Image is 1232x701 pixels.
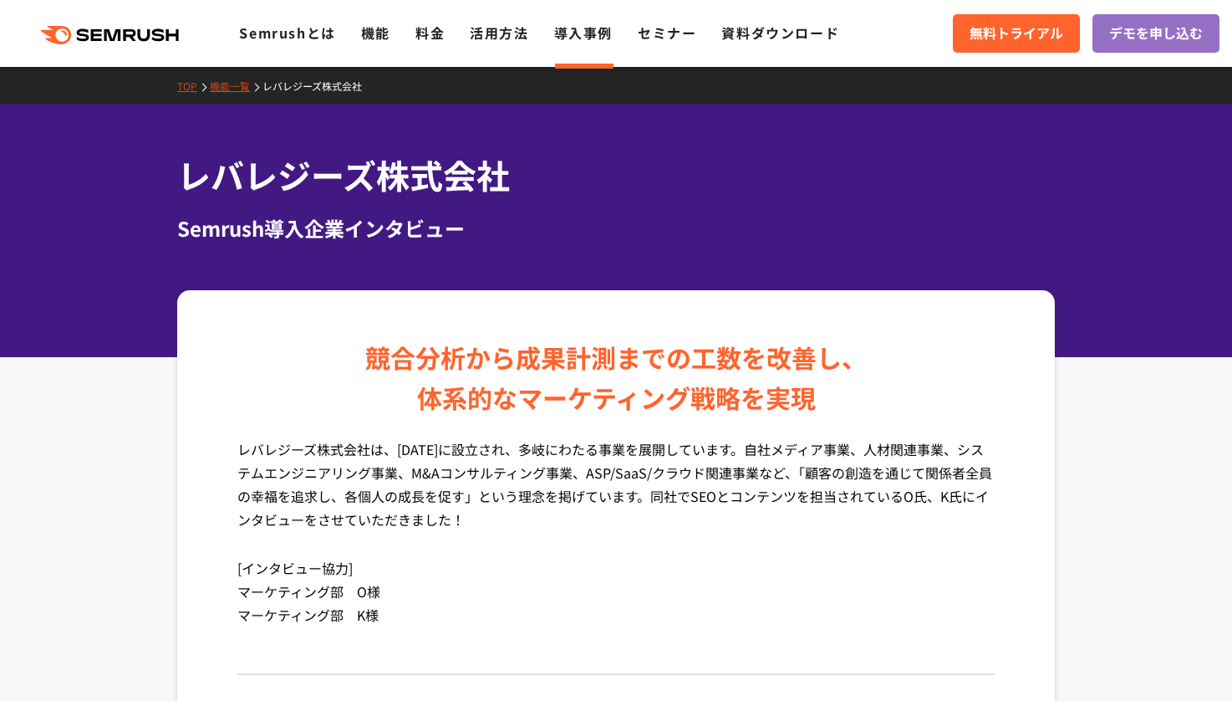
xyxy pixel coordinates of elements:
[415,23,445,43] a: 料金
[365,337,867,417] div: 競合分析から成果計測までの工数を改善し、 体系的なマーケティング戦略を実現
[177,213,1055,243] div: Semrush導入企業インタビュー
[361,23,390,43] a: 機能
[1109,23,1203,44] span: デモを申し込む
[239,23,335,43] a: Semrushとは
[554,23,613,43] a: 導入事例
[177,151,1055,200] h1: レバレジーズ株式会社
[638,23,696,43] a: セミナー
[470,23,528,43] a: 活用方法
[970,23,1063,44] span: 無料トライアル
[262,79,374,93] a: レバレジーズ株式会社
[210,79,262,93] a: 機能一覧
[1092,14,1219,53] a: デモを申し込む
[953,14,1080,53] a: 無料トライアル
[237,437,995,556] p: レバレジーズ株式会社は、[DATE]に設立され、多岐にわたる事業を展開しています。自社メディア事業、人材関連事業、システムエンジニアリング事業、M&Aコンサルティング事業、ASP/SaaS/クラ...
[721,23,839,43] a: 資料ダウンロード
[177,79,210,93] a: TOP
[237,556,995,652] p: [インタビュー協力] マーケティング部 O様 マーケティング部 K様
